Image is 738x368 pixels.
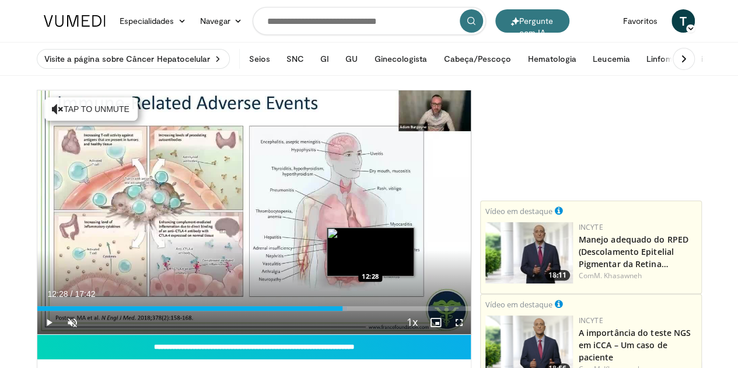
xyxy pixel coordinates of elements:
img: Logotipo da VuMedi [44,15,106,27]
input: Pesquisar tópicos, intervenções [253,7,486,35]
a: A importância do teste NGS em iCCA – Um caso de paciente [579,327,691,363]
span: / [71,289,73,299]
button: Linfoma [639,47,685,71]
font: Ginecologista [374,54,427,64]
button: Leucemia [586,47,637,71]
button: Cabeça/Pescoço [436,47,518,71]
button: Play [37,311,61,334]
font: Favoritos [623,16,657,26]
font: SNC [286,54,304,64]
font: Vídeo em destaque [485,206,552,216]
font: GU [345,54,358,64]
button: Fullscreen [447,311,471,334]
div: Progress Bar [37,306,471,311]
span: 17:42 [75,289,95,299]
button: Hematologia [520,47,583,71]
font: Hematologia [527,54,576,64]
font: Cabeça/Pescoço [443,54,511,64]
font: Leucemia [593,54,630,64]
a: Incyte [579,316,603,325]
a: Favoritos [616,9,664,33]
button: SNC [279,47,311,71]
a: Manejo adequado do RPED (Descolamento Epitelial Pigmentar da Retina… [579,234,688,269]
button: Unmute [61,311,84,334]
font: Linfoma [646,54,678,64]
span: 12:28 [48,289,68,299]
font: Seios [249,54,270,64]
a: 18:11 [485,222,573,283]
font: Pergunte com IA [519,16,553,37]
a: Visite a página sobre Câncer Hepatocelular [37,49,230,69]
font: Visite a página sobre Câncer Hepatocelular [44,54,211,64]
a: T [671,9,695,33]
a: M. Khasawneh [594,271,642,281]
img: dfb61434-267d-484a-acce-b5dc2d5ee040.150x105_q85_crop-smart_upscale.jpg [485,222,573,283]
video-js: Video Player [37,90,471,335]
font: T [679,12,686,29]
button: Playback Rate [401,311,424,334]
font: Com [579,271,594,281]
button: GU [338,47,365,71]
button: Ginecologista [367,47,434,71]
font: 18:11 [548,270,566,280]
font: Navegar [200,16,231,26]
button: Pergunte com IA [495,9,569,33]
a: Incyte [579,222,603,232]
button: GI [313,47,336,71]
button: Tap to unmute [44,97,138,121]
a: Especialidades [113,9,193,33]
font: Especialidades [120,16,174,26]
button: Enable picture-in-picture mode [424,311,447,334]
font: Vídeo em destaque [485,299,552,310]
button: Seios [242,47,277,71]
img: image.jpeg [327,227,414,276]
a: Navegar [193,9,250,33]
font: GI [320,54,329,64]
